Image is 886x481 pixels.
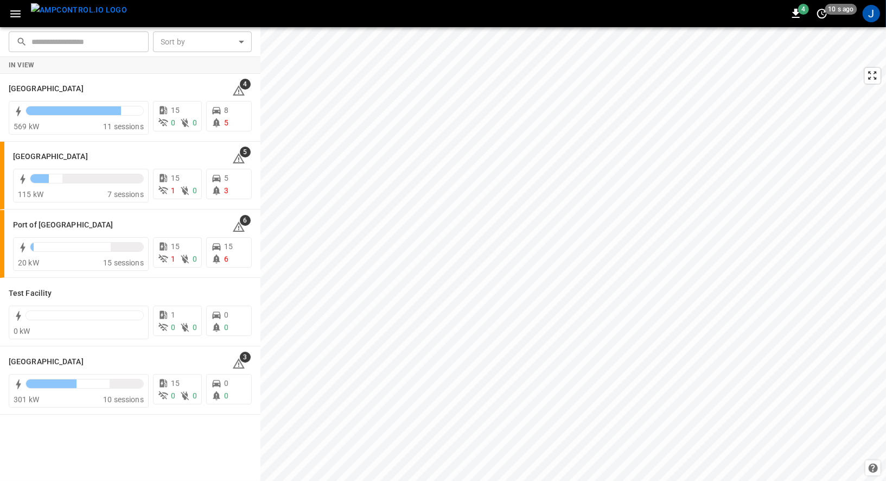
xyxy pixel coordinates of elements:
[224,106,228,115] span: 8
[240,352,251,363] span: 3
[825,4,857,15] span: 10 s ago
[14,395,39,404] span: 301 kW
[240,79,251,90] span: 4
[171,242,180,251] span: 15
[171,311,175,319] span: 1
[171,323,175,332] span: 0
[18,190,43,199] span: 115 kW
[224,186,228,195] span: 3
[193,118,197,127] span: 0
[224,242,233,251] span: 15
[224,255,228,263] span: 6
[9,288,52,300] h6: Test Facility
[224,118,228,127] span: 5
[798,4,809,15] span: 4
[18,258,39,267] span: 20 kW
[14,122,39,131] span: 569 kW
[224,174,228,182] span: 5
[224,391,228,400] span: 0
[813,5,831,22] button: set refresh interval
[193,391,197,400] span: 0
[9,356,84,368] h6: Toronto South
[31,3,127,17] img: ampcontrol.io logo
[224,323,228,332] span: 0
[224,311,228,319] span: 0
[171,118,175,127] span: 0
[103,122,144,131] span: 11 sessions
[13,219,113,231] h6: Port of Long Beach
[171,255,175,263] span: 1
[224,379,228,388] span: 0
[240,147,251,157] span: 5
[193,255,197,263] span: 0
[9,83,84,95] h6: Frankfurt Depot
[240,215,251,226] span: 6
[9,61,35,69] strong: In View
[171,106,180,115] span: 15
[171,379,180,388] span: 15
[103,395,144,404] span: 10 sessions
[171,186,175,195] span: 1
[171,174,180,182] span: 15
[193,186,197,195] span: 0
[107,190,144,199] span: 7 sessions
[171,391,175,400] span: 0
[863,5,880,22] div: profile-icon
[13,151,88,163] h6: Port of Barcelona
[14,327,30,336] span: 0 kW
[193,323,197,332] span: 0
[103,258,144,267] span: 15 sessions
